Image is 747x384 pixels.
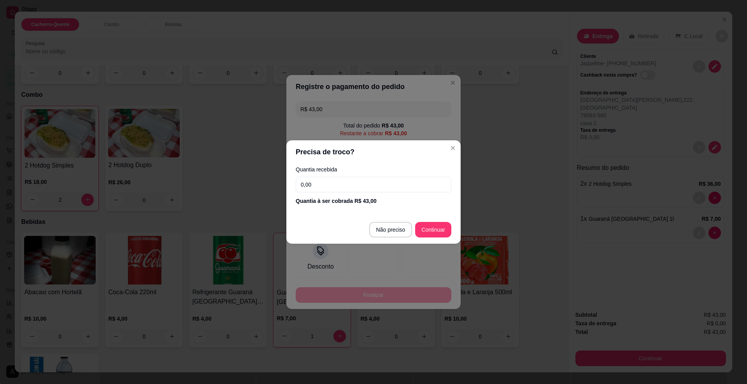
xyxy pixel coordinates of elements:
div: Quantia à ser cobrada R$ 43,00 [296,197,451,205]
button: Não preciso [369,222,412,237]
button: Close [447,142,459,154]
label: Quantia recebida [296,167,451,172]
header: Precisa de troco? [286,140,461,164]
button: Continuar [415,222,451,237]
